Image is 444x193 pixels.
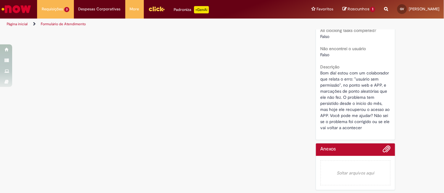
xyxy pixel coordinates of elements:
[383,145,390,156] button: Adicionar anexos
[148,4,165,13] img: click_logo_yellow_360x200.png
[321,46,366,51] b: Não encontrei o usuário
[78,6,121,12] span: Despesas Corporativas
[5,19,291,30] ul: Trilhas de página
[41,22,86,26] a: Formulário de Atendimento
[42,6,63,12] span: Requisições
[64,7,69,12] span: 3
[370,7,375,12] span: 1
[317,6,333,12] span: Favoritos
[321,52,330,57] span: Falso
[1,3,32,15] img: ServiceNow
[321,64,340,70] b: Descrição
[342,6,375,12] a: Rascunhos
[194,6,209,13] p: +GenAi
[321,34,330,39] span: Falso
[348,6,369,12] span: Rascunhos
[321,146,336,152] h2: Anexos
[321,70,391,130] span: Bom dia! estou com um colaborador que relata o erro: "usuário sem permissão", no ponto web e APP,...
[409,6,439,12] span: [PERSON_NAME]
[7,22,28,26] a: Página inicial
[400,7,404,11] span: GV
[321,28,376,33] b: All clocking tasks completed?
[130,6,139,12] span: More
[174,6,209,13] div: Padroniza
[321,160,391,185] em: Soltar arquivos aqui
